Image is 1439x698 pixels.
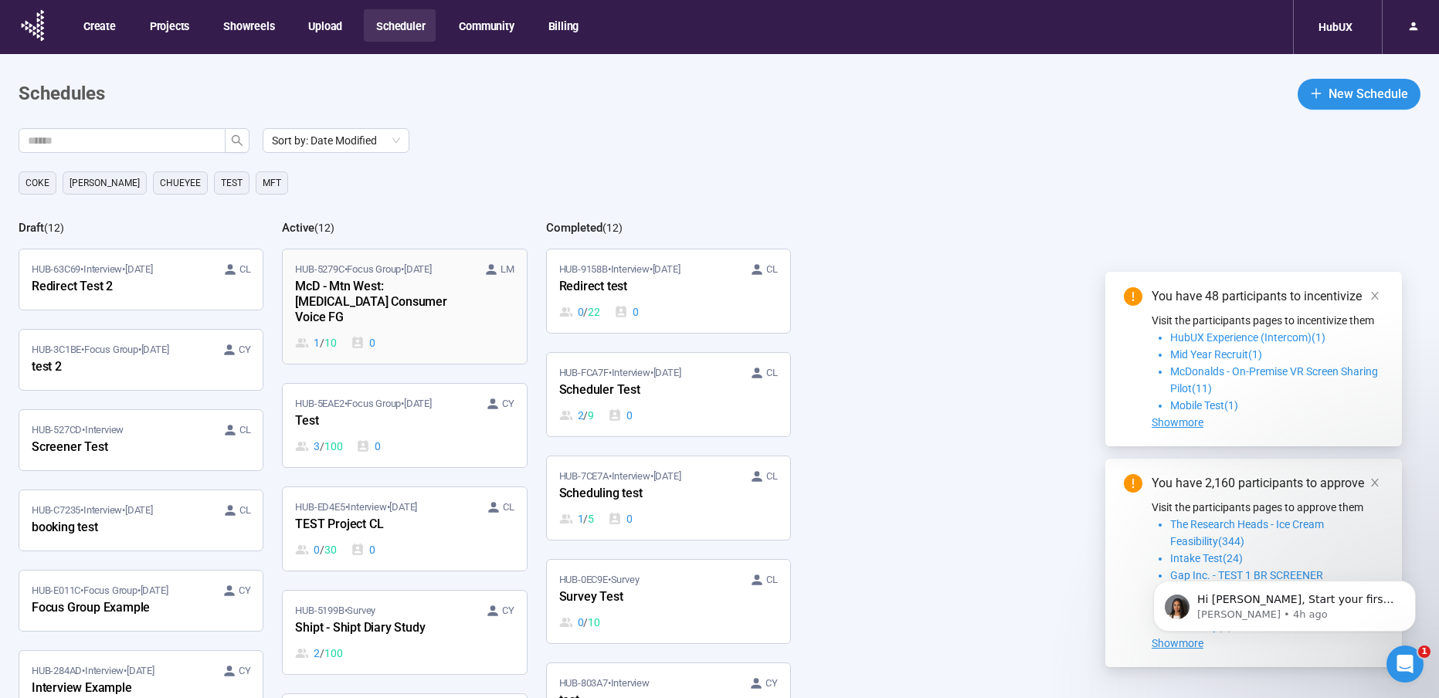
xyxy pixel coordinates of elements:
iframe: Intercom notifications message [1130,548,1439,656]
h2: Draft [19,221,44,235]
span: CL [766,262,778,277]
span: close [1369,290,1380,301]
a: HUB-ED4E5•Interview•[DATE] CLTEST Project CL0 / 300 [283,487,526,571]
a: HUB-5EAE2•Focus Group•[DATE] CYTest3 / 1000 [283,384,526,467]
div: Test [295,412,465,432]
a: HUB-527CD•Interview CLScreener Test [19,410,263,470]
span: CL [766,469,778,484]
div: HubUX [1309,12,1362,42]
span: HUB-527CD • Interview [32,422,124,438]
div: Redirect test [559,277,729,297]
span: HUB-284AD • Interview • [32,663,154,679]
div: 0 [559,303,600,320]
span: Sort by: Date Modified [272,129,400,152]
div: test 2 [32,357,202,378]
span: 30 [324,541,337,558]
span: HUB-5EAE2 • Focus Group • [295,396,431,412]
span: HUB-0EC9E • Survey [559,572,640,588]
div: 2 [559,407,594,424]
span: search [231,134,243,147]
button: plusNew Schedule [1298,79,1420,110]
span: / [320,334,324,351]
div: 2 [295,645,342,662]
span: exclamation-circle [1124,287,1142,306]
div: 0 [351,541,375,558]
span: 1 [1418,645,1431,658]
time: [DATE] [653,367,681,378]
span: HUB-5199B • Survey [295,603,375,618]
span: ( 12 ) [314,222,334,234]
a: HUB-7CE7A•Interview•[DATE] CLScheduling test1 / 50 [547,456,790,540]
span: HUB-5279C • Focus Group • [295,262,431,277]
span: HUB-C7235 • Interview • [32,503,153,518]
span: Mid Year Recruit(1) [1170,348,1262,361]
a: HUB-0EC9E•Survey CLSurvey Test0 / 10 [547,560,790,643]
button: Projects [137,9,200,42]
time: [DATE] [389,501,417,513]
span: / [583,510,588,527]
span: ( 12 ) [44,222,64,234]
span: CL [766,572,778,588]
div: 1 [295,334,336,351]
span: McDonalds - On-Premise VR Screen Sharing Pilot(11) [1170,365,1378,395]
a: HUB-9158B•Interview•[DATE] CLRedirect test0 / 220 [547,249,790,333]
button: Showreels [211,9,285,42]
span: Showmore [1152,416,1203,429]
button: Billing [536,9,590,42]
span: CY [239,663,251,679]
div: 3 [295,438,342,455]
span: HUB-7CE7A • Interview • [559,469,681,484]
span: The Research Heads - Ice Cream Feasibility(344) [1170,518,1324,547]
div: 1 [559,510,594,527]
span: HUB-FCA7F • Interview • [559,365,681,381]
time: [DATE] [404,263,432,275]
span: exclamation-circle [1124,474,1142,493]
span: HUB-ED4E5 • Interview • [295,500,417,515]
time: [DATE] [141,584,168,596]
span: Mobile Test(1) [1170,399,1238,412]
span: 22 [588,303,600,320]
time: [DATE] [653,470,681,482]
span: HUB-9158B • Interview • [559,262,680,277]
p: Visit the participants pages to approve them [1152,499,1383,516]
a: HUB-C7235•Interview•[DATE] CLbooking test [19,490,263,551]
span: / [583,407,588,424]
div: 0 [295,541,336,558]
h2: Completed [546,221,602,235]
div: booking test [32,518,202,538]
a: HUB-FCA7F•Interview•[DATE] CLScheduler Test2 / 90 [547,353,790,436]
a: HUB-5279C•Focus Group•[DATE] LMMcD - Mtn West: [MEDICAL_DATA] Consumer Voice FG1 / 100 [283,249,526,364]
span: New Schedule [1329,84,1408,103]
span: CY [239,342,251,357]
span: / [320,645,324,662]
span: CL [239,262,251,277]
span: / [583,614,588,631]
button: search [225,128,249,153]
span: / [320,541,324,558]
div: 0 [559,614,600,631]
span: plus [1310,87,1322,100]
span: [PERSON_NAME] [70,175,140,191]
div: Focus Group Example [32,598,202,618]
span: CL [239,422,251,438]
button: Scheduler [364,9,436,42]
span: 100 [324,438,342,455]
span: LM [501,262,514,277]
time: [DATE] [127,665,154,676]
a: HUB-E011C•Focus Group•[DATE] CYFocus Group Example [19,571,263,631]
div: 0 [356,438,381,455]
span: close [1369,477,1380,488]
span: 10 [588,614,600,631]
div: Scheduling test [559,484,729,504]
button: Community [446,9,524,42]
div: Screener Test [32,438,202,458]
span: HUB-803A7 • Interview [559,676,650,691]
a: HUB-63C69•Interview•[DATE] CLRedirect Test 2 [19,249,263,310]
div: 0 [608,407,633,424]
div: TEST Project CL [295,515,465,535]
div: 0 [351,334,375,351]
